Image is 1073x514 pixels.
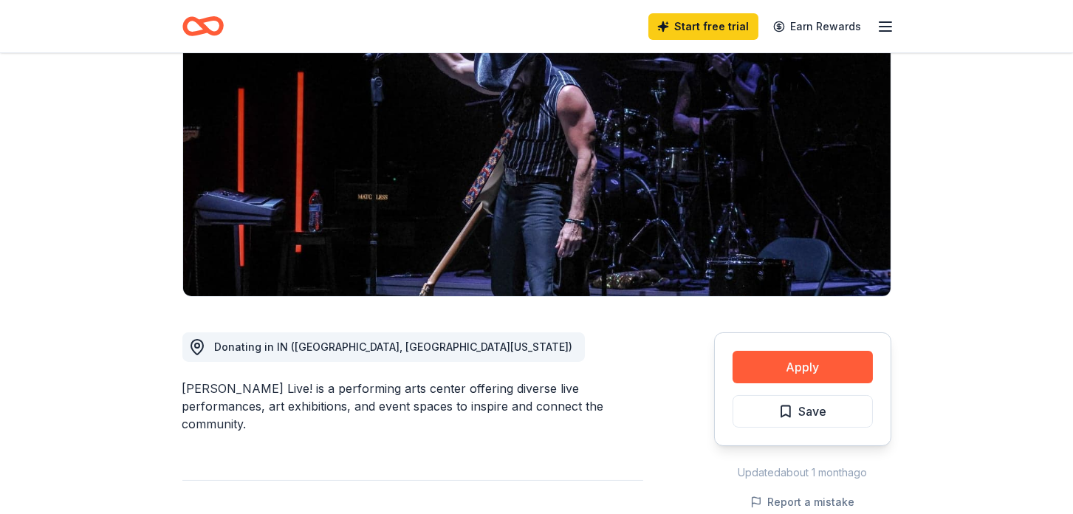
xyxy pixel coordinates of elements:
span: Save [799,402,827,421]
div: Updated about 1 month ago [714,464,891,482]
button: Save [733,395,873,428]
a: Earn Rewards [764,13,871,40]
div: [PERSON_NAME] Live! is a performing arts center offering diverse live performances, art exhibitio... [182,380,643,433]
img: Image for Hendricks Live! [183,14,891,296]
button: Report a mistake [750,493,855,511]
a: Home [182,9,224,44]
button: Apply [733,351,873,383]
a: Start free trial [648,13,758,40]
span: Donating in IN ([GEOGRAPHIC_DATA], [GEOGRAPHIC_DATA][US_STATE]) [215,340,573,353]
